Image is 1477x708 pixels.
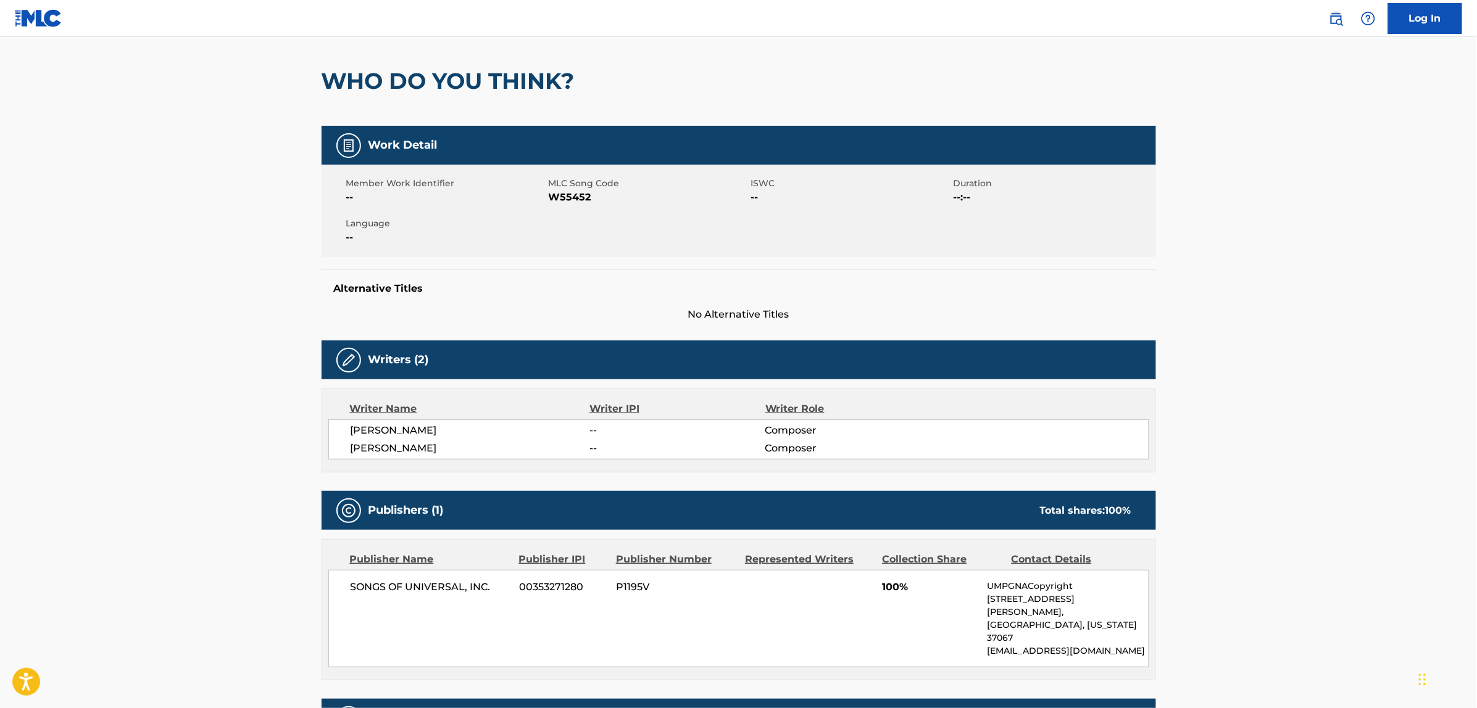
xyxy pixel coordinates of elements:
[341,353,356,368] img: Writers
[987,580,1148,593] p: UMPGNACopyright
[351,580,510,595] span: SONGS OF UNIVERSAL, INC.
[751,177,951,190] span: ISWC
[1329,11,1344,26] img: search
[322,67,581,95] h2: WHO DO YOU THINK?
[589,423,765,438] span: --
[346,217,546,230] span: Language
[765,441,925,456] span: Composer
[1419,661,1426,698] div: Drag
[368,353,429,367] h5: Writers (2)
[368,503,444,517] h5: Publishers (1)
[346,230,546,245] span: --
[616,580,736,595] span: P1195V
[987,644,1148,657] p: [EMAIL_ADDRESS][DOMAIN_NAME]
[341,138,356,153] img: Work Detail
[346,190,546,205] span: --
[1415,649,1477,708] iframe: Chat Widget
[549,190,748,205] span: W55452
[589,441,765,456] span: --
[1012,552,1131,567] div: Contact Details
[745,552,873,567] div: Represented Writers
[765,401,925,416] div: Writer Role
[368,138,438,152] h5: Work Detail
[346,177,546,190] span: Member Work Identifier
[15,9,62,27] img: MLC Logo
[1388,3,1462,34] a: Log In
[882,552,1002,567] div: Collection Share
[1040,503,1131,518] div: Total shares:
[519,552,607,567] div: Publisher IPI
[351,441,590,456] span: [PERSON_NAME]
[589,401,765,416] div: Writer IPI
[987,619,1148,644] p: [GEOGRAPHIC_DATA], [US_STATE] 37067
[334,282,1144,295] h5: Alternative Titles
[765,423,925,438] span: Composer
[987,593,1148,619] p: [STREET_ADDRESS][PERSON_NAME],
[882,580,978,595] span: 100%
[322,307,1156,322] span: No Alternative Titles
[1361,11,1376,26] img: help
[350,401,590,416] div: Writer Name
[954,190,1153,205] span: --:--
[1105,504,1131,516] span: 100 %
[350,552,510,567] div: Publisher Name
[549,177,748,190] span: MLC Song Code
[954,177,1153,190] span: Duration
[1324,6,1349,31] a: Public Search
[616,552,736,567] div: Publisher Number
[1356,6,1381,31] div: Help
[341,503,356,518] img: Publishers
[351,423,590,438] span: [PERSON_NAME]
[519,580,607,595] span: 00353271280
[751,190,951,205] span: --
